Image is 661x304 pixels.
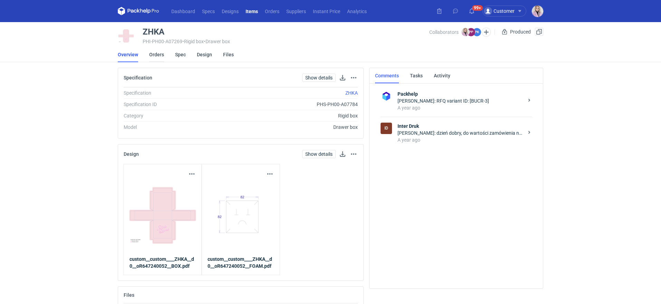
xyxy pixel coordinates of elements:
[124,151,139,157] h2: Design
[375,68,399,83] a: Comments
[118,47,138,62] a: Overview
[175,47,186,62] a: Spec
[338,74,347,82] button: Download specification
[124,75,152,80] h2: Specification
[261,7,283,15] a: Orders
[397,91,524,97] strong: Packhelp
[484,7,515,15] div: Customer
[302,74,336,82] a: Show details
[473,28,481,36] figcaption: PK
[429,29,459,35] span: Collaborators
[345,90,358,96] a: ZHKA
[434,68,450,83] a: Activity
[124,101,217,108] div: Specification ID
[309,7,344,15] a: Instant Price
[143,39,429,44] div: PHI-PH00-A07269
[188,170,196,178] button: Actions
[266,170,274,178] button: Actions
[217,101,358,108] div: PHS-PH00-A07784
[124,292,134,298] h2: Files
[461,28,470,36] img: Klaudia Wiśniewska
[535,28,543,36] button: Duplicate Item
[217,112,358,119] div: Rigid box
[397,123,524,130] strong: Inter Druk
[349,150,358,158] button: Actions
[344,7,370,15] a: Analytics
[381,123,392,134] figcaption: ID
[204,39,230,44] span: • Drawer box
[397,136,524,143] div: A year ago
[124,89,217,96] div: Specification
[467,28,475,36] figcaption: PP
[283,7,309,15] a: Suppliers
[208,181,274,250] img: C2UxT6VF89S6ZdKRtK0h.jpg
[182,39,204,44] span: • Rigid box
[217,124,358,131] div: Drawer box
[397,130,524,136] div: [PERSON_NAME]: dzień dobry, do wartości zamówienia należy dodać 600,00 zł netto. Jeśli akceptują ...
[130,181,196,250] img: rSaffTIaH5e21iGdESN3.jpg
[118,7,159,15] svg: Packhelp Pro
[302,150,336,158] a: Show details
[381,123,392,134] div: Inter Druk
[397,104,524,111] div: A year ago
[130,256,196,269] a: custom__custom____ZHKA__d0__oR647240052__BOX.pdf
[482,6,532,17] button: Customer
[410,68,423,83] a: Tasks
[338,150,347,158] button: Download design
[124,124,217,131] div: Model
[242,7,261,15] a: Items
[500,28,532,36] div: Produced
[208,256,274,269] a: custom__custom____ZHKA__d0__oR647240052__FOAM.pdf
[482,28,491,37] button: Edit collaborators
[218,7,242,15] a: Designs
[532,6,543,17] img: Klaudia Wiśniewska
[130,256,194,269] strong: custom__custom____ZHKA__d0__oR647240052__BOX.pdf
[197,47,212,62] a: Design
[143,28,164,36] div: ZHKA
[397,97,524,104] div: [PERSON_NAME]: RFQ variant ID: [BUCR-3]
[149,47,164,62] a: Orders
[208,256,272,269] strong: custom__custom____ZHKA__d0__oR647240052__FOAM.pdf
[466,6,477,17] button: 99+
[168,7,199,15] a: Dashboard
[124,112,217,119] div: Category
[349,74,358,82] button: Actions
[199,7,218,15] a: Specs
[381,91,392,102] img: Packhelp
[223,47,234,62] a: Files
